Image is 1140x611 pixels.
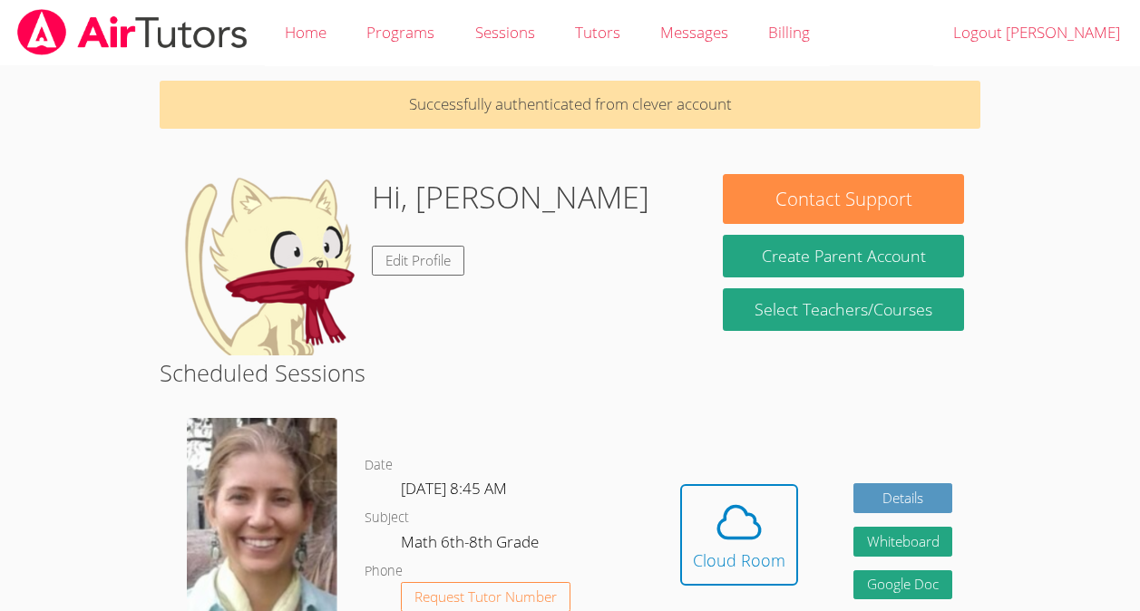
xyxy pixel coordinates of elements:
span: [DATE] 8:45 AM [401,478,507,499]
button: Contact Support [723,174,963,224]
button: Cloud Room [680,484,798,586]
h2: Scheduled Sessions [160,355,980,390]
div: Cloud Room [693,548,785,573]
span: Request Tutor Number [414,590,557,604]
h1: Hi, [PERSON_NAME] [372,174,649,220]
a: Edit Profile [372,246,464,276]
a: Google Doc [853,570,953,600]
dt: Subject [365,507,409,529]
span: Messages [660,22,728,43]
img: default.png [176,174,357,355]
img: airtutors_banner-c4298cdbf04f3fff15de1276eac7730deb9818008684d7c2e4769d2f7ddbe033.png [15,9,249,55]
button: Whiteboard [853,527,953,557]
dd: Math 6th-8th Grade [401,529,542,560]
dt: Date [365,454,393,477]
button: Create Parent Account [723,235,963,277]
a: Select Teachers/Courses [723,288,963,331]
a: Details [853,483,953,513]
p: Successfully authenticated from clever account [160,81,980,129]
dt: Phone [365,560,403,583]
